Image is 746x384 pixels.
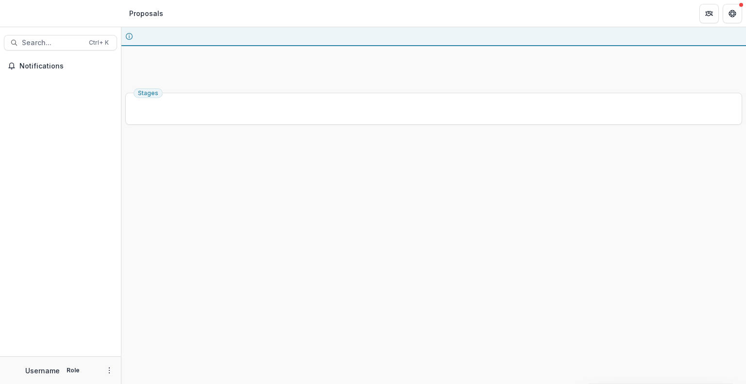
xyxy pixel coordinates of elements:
[138,90,158,97] span: Stages
[699,4,719,23] button: Partners
[103,365,115,376] button: More
[25,366,60,376] p: Username
[64,366,83,375] p: Role
[125,6,167,20] nav: breadcrumb
[19,62,113,70] span: Notifications
[723,4,742,23] button: Get Help
[4,58,117,74] button: Notifications
[129,8,163,18] div: Proposals
[22,39,83,47] span: Search...
[87,37,111,48] div: Ctrl + K
[4,35,117,50] button: Search...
